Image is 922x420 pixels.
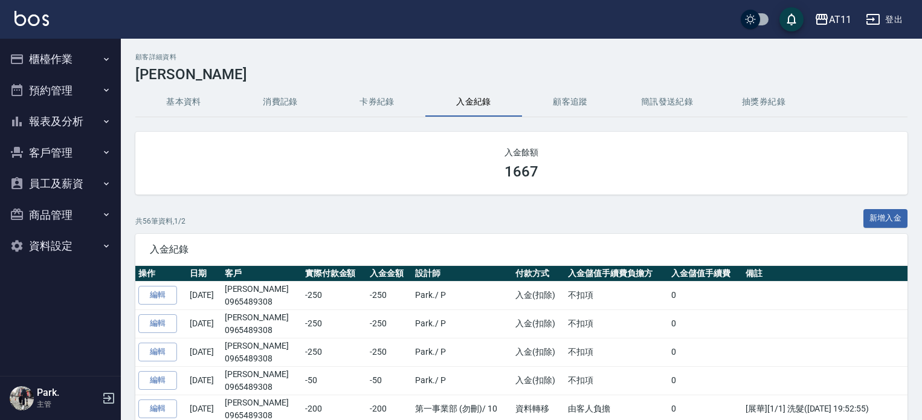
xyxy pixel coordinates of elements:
th: 入金儲值手續費負擔方 [565,266,668,282]
h3: [PERSON_NAME] [135,66,907,83]
button: 資料設定 [5,230,116,262]
th: 日期 [187,266,222,282]
td: -250 [302,309,367,338]
td: [DATE] [187,281,222,309]
td: [DATE] [187,309,222,338]
th: 客戶 [222,266,302,282]
button: 商品管理 [5,199,116,231]
td: -250 [367,281,412,309]
td: 不扣項 [565,366,668,395]
th: 設計師 [412,266,512,282]
th: 操作 [135,266,187,282]
td: Park. / P [412,338,512,366]
p: 主管 [37,399,98,410]
h2: 顧客詳細資料 [135,53,907,61]
p: 0965489308 [225,296,299,308]
td: 不扣項 [565,309,668,338]
td: 不扣項 [565,338,668,366]
td: [PERSON_NAME] [222,281,302,309]
button: 報表及分析 [5,106,116,137]
td: Park. / P [412,366,512,395]
td: 0 [668,309,743,338]
td: Park. / P [412,281,512,309]
td: [DATE] [187,366,222,395]
th: 入金儲值手續費 [668,266,743,282]
button: 員工及薪資 [5,168,116,199]
td: 0 [668,281,743,309]
td: 入金(扣除) [512,281,565,309]
th: 備註 [743,266,907,282]
th: 入金金額 [367,266,412,282]
a: 編輯 [138,371,177,390]
td: [PERSON_NAME] [222,309,302,338]
p: 0965489308 [225,381,299,393]
button: 登出 [861,8,907,31]
td: 不扣項 [565,281,668,309]
p: 共 56 筆資料, 1 / 2 [135,216,185,227]
button: 客戶管理 [5,137,116,169]
button: 新增入金 [863,209,908,228]
button: 顧客追蹤 [522,88,619,117]
td: -50 [367,366,412,395]
button: 簡訊發送紀錄 [619,88,715,117]
img: Logo [15,11,49,26]
td: [PERSON_NAME] [222,366,302,395]
div: AT11 [829,12,851,27]
button: save [779,7,804,31]
p: 0965489308 [225,352,299,365]
button: 抽獎券紀錄 [715,88,812,117]
th: 付款方式 [512,266,565,282]
h5: Park. [37,387,98,399]
a: 編輯 [138,343,177,361]
td: -250 [302,338,367,366]
h3: 1667 [505,163,538,180]
td: 入金(扣除) [512,366,565,395]
td: [DATE] [187,338,222,366]
td: 0 [668,366,743,395]
td: [PERSON_NAME] [222,338,302,366]
td: -50 [302,366,367,395]
img: Person [10,386,34,410]
button: AT11 [810,7,856,32]
button: 入金紀錄 [425,88,522,117]
button: 消費記錄 [232,88,329,117]
button: 預約管理 [5,75,116,106]
td: 入金(扣除) [512,309,565,338]
a: 編輯 [138,286,177,305]
td: -250 [367,338,412,366]
button: 基本資料 [135,88,232,117]
p: 0965489308 [225,324,299,337]
td: 0 [668,338,743,366]
button: 卡券紀錄 [329,88,425,117]
h2: 入金餘額 [150,146,893,158]
td: -250 [367,309,412,338]
th: 實際付款金額 [302,266,367,282]
a: 編輯 [138,399,177,418]
a: 編輯 [138,314,177,333]
td: 入金(扣除) [512,338,565,366]
span: 入金紀錄 [150,244,893,256]
td: Park. / P [412,309,512,338]
button: 櫃檯作業 [5,44,116,75]
td: -250 [302,281,367,309]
